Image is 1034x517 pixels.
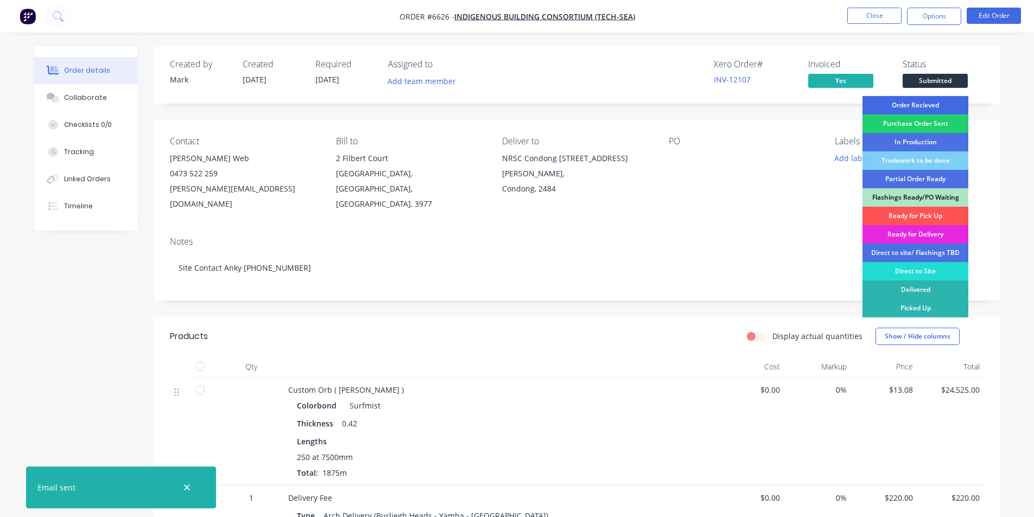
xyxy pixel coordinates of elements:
div: In Production [862,133,968,151]
div: 2 Filbert Court[GEOGRAPHIC_DATA], [GEOGRAPHIC_DATA], [GEOGRAPHIC_DATA], 3977 [336,151,485,212]
span: $220.00 [855,492,914,503]
button: Close [847,8,902,24]
span: Submitted [903,74,968,87]
div: Xero Order # [714,59,795,69]
span: 250 at 7500mm [297,451,353,463]
div: 0.42 [338,416,361,431]
div: Linked Orders [64,174,111,184]
div: PO [669,136,817,146]
div: Labels [835,136,984,146]
div: Bill to [336,136,485,146]
span: Custom Orb ( [PERSON_NAME] ) [288,385,404,395]
div: Price [851,356,918,378]
a: INV-12107 [714,74,751,85]
div: Ready for Delivery [862,225,968,244]
img: Factory [20,8,36,24]
div: Required [315,59,375,69]
div: Flashings Ready/PO Waiting [862,188,968,207]
div: Site Contact Anky [PHONE_NUMBER] [170,251,984,284]
span: $24,525.00 [922,384,980,395]
div: NRSC Condong [STREET_ADDRESS][PERSON_NAME],Condong, 2484 [502,151,651,196]
div: 2 Filbert Court [336,151,485,166]
div: Direct to Site [862,262,968,280]
div: Direct to site/ Flashings TBD [862,244,968,262]
button: Add team member [388,74,462,88]
button: Collaborate [34,84,137,111]
span: Delivery Fee [288,493,332,503]
div: Condong, 2484 [502,181,651,196]
div: Email sent [37,482,75,493]
div: Created [243,59,302,69]
div: Total [917,356,984,378]
button: Timeline [34,193,137,220]
div: 0473 522 259 [170,166,319,181]
span: $0.00 [722,492,781,503]
div: [PERSON_NAME][EMAIL_ADDRESS][DOMAIN_NAME] [170,181,319,212]
div: Purchase Order Sent [862,114,968,133]
span: Lengths [297,436,327,447]
div: [PERSON_NAME] Web0473 522 259[PERSON_NAME][EMAIL_ADDRESS][DOMAIN_NAME] [170,151,319,212]
div: Notes [170,237,984,247]
a: Indigenous Building Consortium (Tech-Sea) [454,11,635,22]
span: 1 [249,492,253,503]
div: Products [170,330,208,343]
div: Colorbond [297,398,341,413]
span: $13.08 [855,384,914,395]
div: Deliver to [502,136,651,146]
button: Submitted [903,74,968,90]
span: $220.00 [922,492,980,503]
div: Qty [219,356,284,378]
span: 1875m [318,468,351,478]
div: Timeline [64,201,93,211]
div: Picked Up [862,299,968,317]
div: Contact [170,136,319,146]
button: Linked Orders [34,165,137,193]
span: Total: [297,468,318,478]
div: Thickness [297,416,338,431]
div: NRSC Condong [STREET_ADDRESS][PERSON_NAME], [502,151,651,181]
div: Created by [170,59,230,69]
div: Markup [784,356,851,378]
span: [DATE] [243,74,267,85]
div: [GEOGRAPHIC_DATA], [GEOGRAPHIC_DATA], [GEOGRAPHIC_DATA], 3977 [336,166,485,212]
span: Yes [808,74,873,87]
div: Surfmist [345,398,380,413]
span: [DATE] [315,74,339,85]
button: Tracking [34,138,137,165]
span: 0% [789,384,847,395]
button: Add team member [382,74,461,88]
span: Order #6626 - [399,11,454,22]
button: Options [907,8,961,25]
div: Order Recieved [862,96,968,114]
div: [PERSON_NAME] Web [170,151,319,166]
div: Tracking [64,147,94,157]
button: Add labels [829,151,879,165]
div: Tradework to be done [862,151,968,170]
div: Status [903,59,984,69]
div: Checklists 0/0 [64,120,112,130]
label: Display actual quantities [772,330,862,342]
button: Order details [34,57,137,84]
button: Edit Order [967,8,1021,24]
span: $0.00 [722,384,781,395]
div: Assigned to [388,59,497,69]
div: Cost [718,356,785,378]
div: Partial Order Ready [862,170,968,188]
div: Order details [64,66,110,75]
span: 0% [789,492,847,503]
div: Collaborate [64,93,107,103]
div: Invoiced [808,59,890,69]
button: Checklists 0/0 [34,111,137,138]
div: Delivered [862,280,968,299]
div: Mark [170,74,230,85]
div: Ready for Pick Up [862,207,968,225]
